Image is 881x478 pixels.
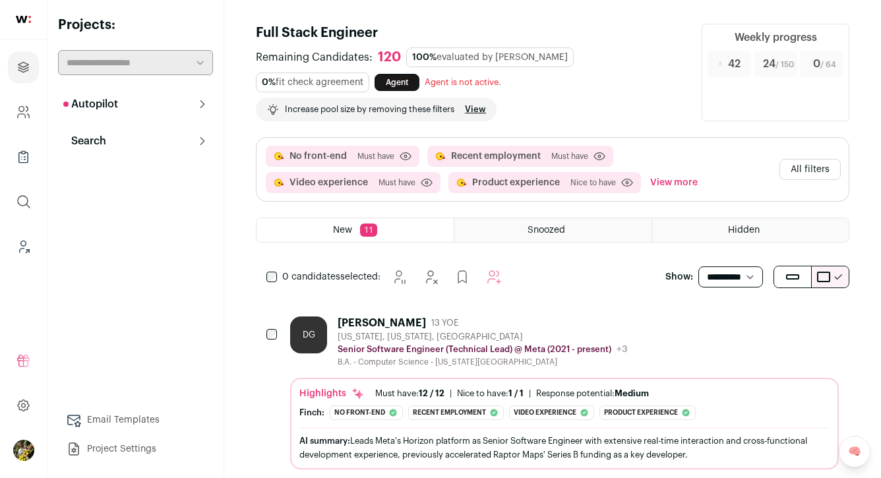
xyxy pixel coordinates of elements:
[472,176,560,189] button: Product experience
[728,56,741,72] span: 42
[338,344,611,355] p: Senior Software Engineer (Technical Lead) @ Meta (2021 - present)
[378,49,401,66] div: 120
[412,53,437,62] span: 100%
[63,96,118,112] p: Autopilot
[285,104,454,115] p: Increase pool size by removing these filters
[617,345,628,354] span: +3
[290,316,327,353] div: DG
[813,56,836,72] span: 0
[665,270,693,284] p: Show:
[256,24,686,42] h1: Full Stack Engineer
[16,16,31,23] img: wellfound-shorthand-0d5821cbd27db2630d0214b213865d53afaa358527fdda9d0ea32b1df1b89c2c.svg
[615,389,649,398] span: Medium
[58,128,213,154] button: Search
[528,225,565,235] span: Snoozed
[8,231,39,262] a: Leads (Backoffice)
[375,74,419,91] a: Agent
[63,133,106,149] p: Search
[508,389,524,398] span: 1 / 1
[419,389,444,398] span: 12 / 12
[648,172,700,193] button: View more
[357,151,394,162] span: Must have
[536,388,649,399] div: Response potential:
[299,387,365,400] div: Highlights
[431,318,458,328] span: 13 YOE
[779,159,841,180] button: All filters
[338,332,628,342] div: [US_STATE], [US_STATE], [GEOGRAPHIC_DATA]
[58,436,213,462] a: Project Settings
[333,225,352,235] span: New
[282,272,340,282] span: 0 candidates
[839,436,870,467] a: 🧠
[299,436,350,445] span: AI summary:
[330,405,403,420] div: No front-end
[289,176,368,189] button: Video experience
[465,104,486,115] a: View
[256,73,369,92] div: fit check agreement
[360,224,377,237] span: 11
[299,407,324,418] div: Finch:
[451,150,541,163] button: Recent employment
[728,225,760,235] span: Hidden
[282,270,380,284] span: selected:
[8,51,39,83] a: Projects
[58,16,213,34] h2: Projects:
[338,357,628,367] div: B.A. - Computer Science - [US_STATE][GEOGRAPHIC_DATA]
[457,388,524,399] div: Nice to have:
[570,177,616,188] span: Nice to have
[13,440,34,461] img: 6689865-medium_jpg
[599,405,696,420] div: Product experience
[551,151,588,162] span: Must have
[425,78,501,86] span: Agent is not active.
[454,218,651,242] a: Snoozed
[406,47,574,67] div: evaluated by [PERSON_NAME]
[290,316,839,469] a: DG [PERSON_NAME] 13 YOE [US_STATE], [US_STATE], [GEOGRAPHIC_DATA] Senior Software Engineer (Techn...
[8,96,39,128] a: Company and ATS Settings
[262,78,276,87] span: 0%
[8,141,39,173] a: Company Lists
[58,91,213,117] button: Autopilot
[408,405,504,420] div: Recent employment
[338,316,426,330] div: [PERSON_NAME]
[256,49,373,65] span: Remaining Candidates:
[299,434,830,462] div: Leads Meta's Horizon platform as Senior Software Engineer with extensive real-time interaction an...
[763,56,794,72] span: 24
[375,388,649,399] ul: | |
[13,440,34,461] button: Open dropdown
[289,150,347,163] button: No front-end
[379,177,415,188] span: Must have
[775,61,794,69] span: / 150
[652,218,849,242] a: Hidden
[820,61,836,69] span: / 64
[509,405,594,420] div: Video experience
[735,30,817,45] div: Weekly progress
[58,407,213,433] a: Email Templates
[375,388,444,399] div: Must have:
